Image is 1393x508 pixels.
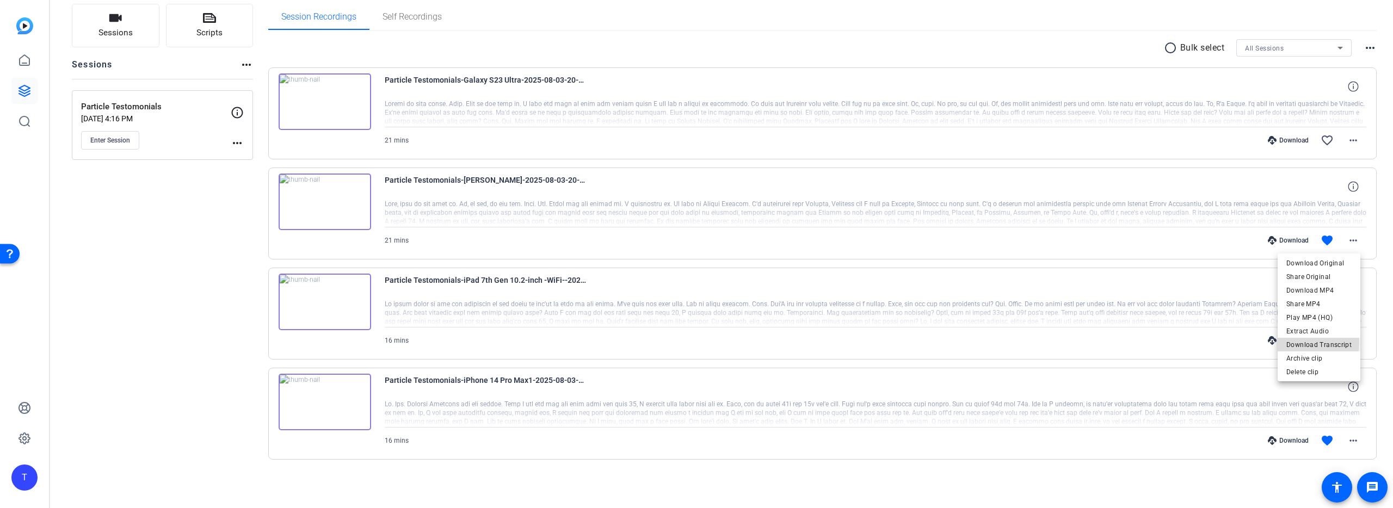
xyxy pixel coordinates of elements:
span: Share Original [1286,270,1352,283]
span: Archive clip [1286,352,1352,365]
span: Delete clip [1286,365,1352,379]
span: Download Original [1286,257,1352,270]
span: Download Transcript [1286,338,1352,351]
span: Share MP4 [1286,298,1352,311]
span: Play MP4 (HQ) [1286,311,1352,324]
span: Extract Audio [1286,325,1352,338]
span: Download MP4 [1286,284,1352,297]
